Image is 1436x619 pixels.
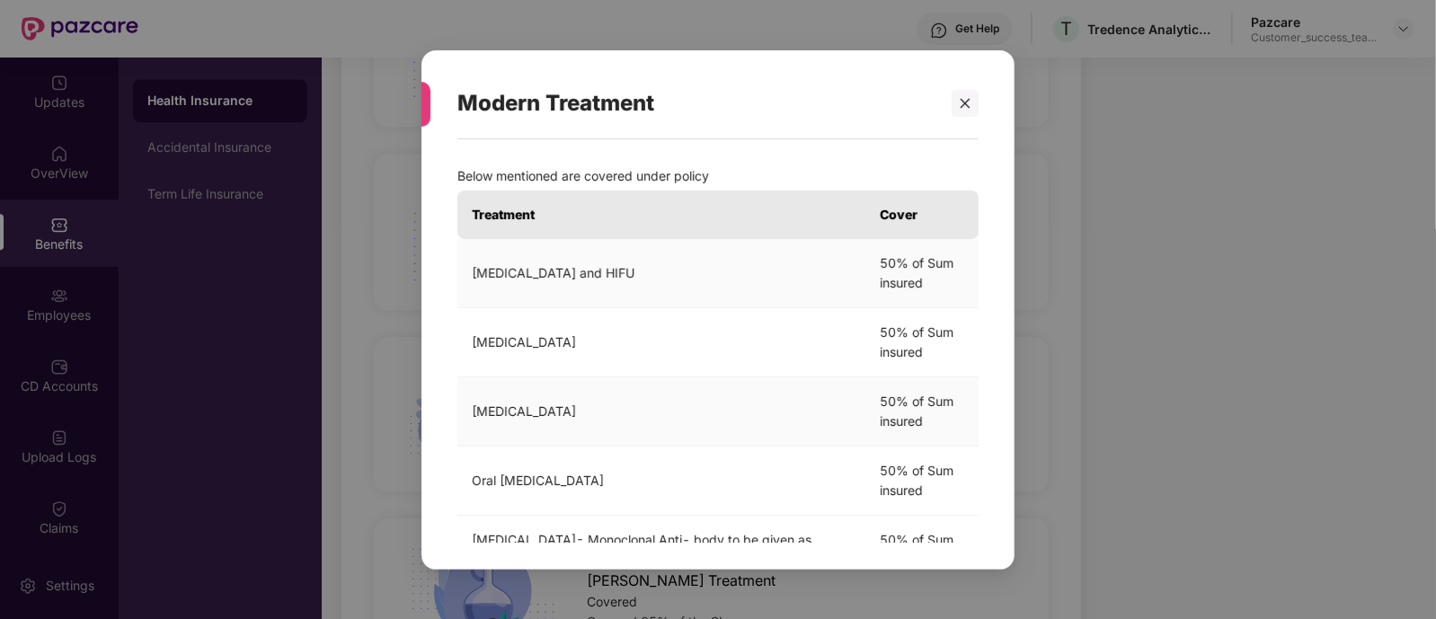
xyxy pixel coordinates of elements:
td: [MEDICAL_DATA]- Monoclonal Anti- body to be given as injection [457,515,865,584]
td: 50% of Sum insured [865,446,979,515]
p: Below mentioned are covered under policy [457,165,979,185]
td: [MEDICAL_DATA] and HIFU [457,238,865,307]
div: Modern Treatment [457,68,935,138]
td: 50% of Sum insured [865,307,979,376]
th: Treatment [457,190,865,238]
td: Oral [MEDICAL_DATA] [457,446,865,515]
th: Cover [865,190,979,238]
td: [MEDICAL_DATA] [457,376,865,446]
span: close [959,96,971,109]
td: 50% of Sum insured [865,376,979,446]
td: 50% of Sum insured [865,238,979,307]
td: [MEDICAL_DATA] [457,307,865,376]
td: 50% of Sum insured [865,515,979,584]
